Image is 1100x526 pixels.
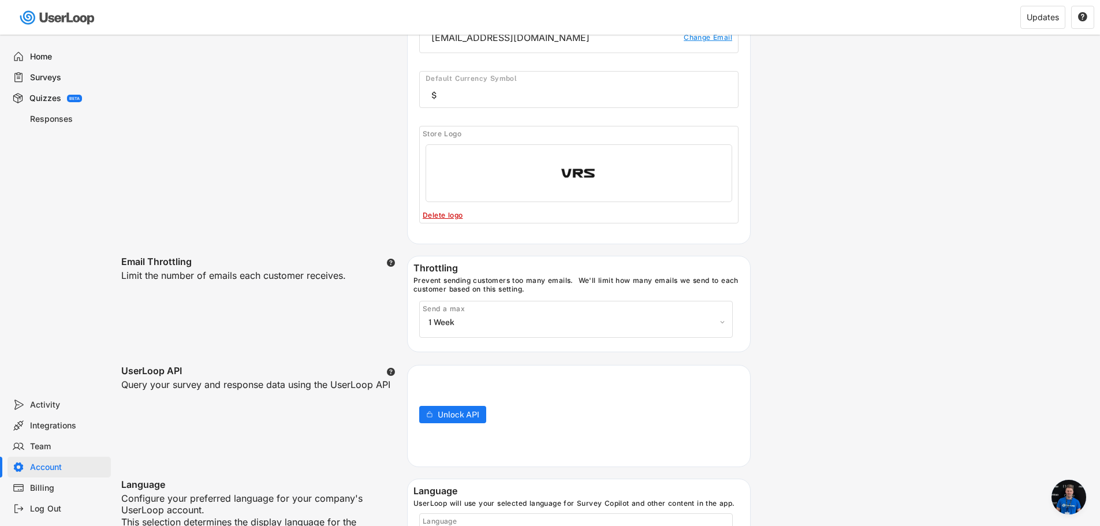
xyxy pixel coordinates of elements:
[29,93,61,104] div: Quizzes
[121,270,346,296] div: Limit the number of emails each customer receives.
[30,400,106,411] div: Activity
[413,276,744,295] div: Prevent sending customers too many emails. We'll limit how many emails we send to each customer b...
[1051,480,1086,514] div: Open chat
[431,87,738,104] input: $
[121,379,390,405] div: Query your survey and response data using the UserLoop API
[30,420,106,431] div: Integrations
[30,462,106,473] div: Account
[431,32,678,44] div: [EMAIL_ADDRESS][DOMAIN_NAME]
[386,367,396,376] button: 
[684,33,732,45] div: Change Email
[387,367,395,376] text: 
[413,262,744,276] div: Throttling
[386,258,396,267] button: 
[69,96,80,100] div: BETA
[30,114,106,125] div: Responses
[1077,12,1088,23] button: 
[30,51,106,62] div: Home
[423,517,732,526] div: Language
[30,503,106,514] div: Log Out
[413,499,744,508] div: UserLoop will use your selected language for Survey Copilot and other content in the app.
[413,485,744,499] div: Language
[1027,13,1059,21] div: Updates
[121,479,165,493] div: Language
[30,72,106,83] div: Surveys
[17,6,99,29] img: userloop-logo-01.svg
[30,483,106,494] div: Billing
[423,129,738,139] div: Store Logo
[423,304,732,314] div: Send a max
[438,411,479,419] span: Unlock API
[423,211,590,220] div: Delete logo
[387,258,395,267] text: 
[1078,12,1087,22] text: 
[426,74,738,84] div: Default Currency Symbol
[121,365,182,379] div: UserLoop API
[419,406,486,423] button: Unlock API
[121,256,192,270] div: Email Throttling
[30,441,106,452] div: Team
